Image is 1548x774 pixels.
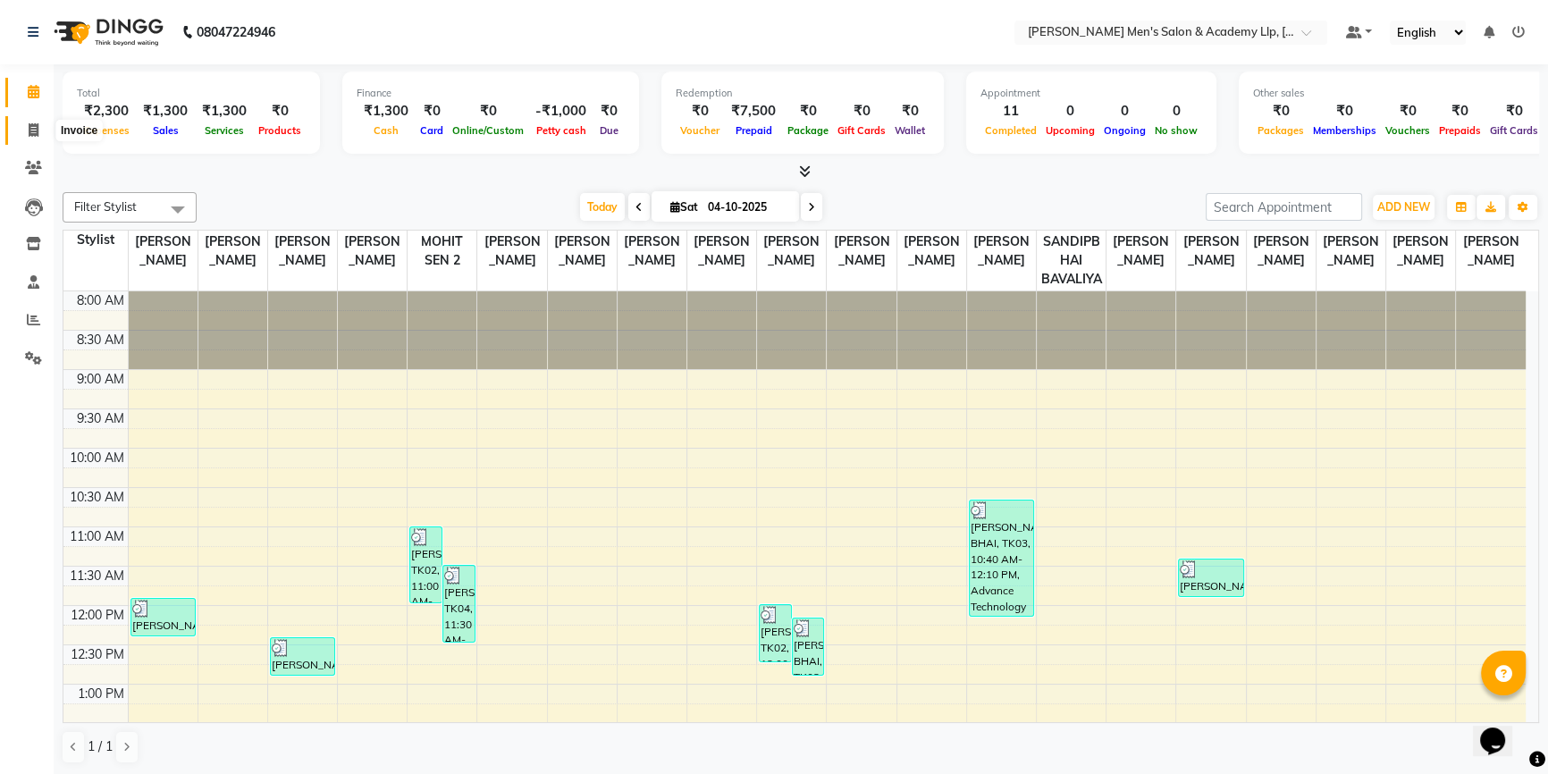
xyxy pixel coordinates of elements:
[980,124,1041,137] span: Completed
[66,449,128,467] div: 10:00 AM
[67,645,128,664] div: 12:30 PM
[1247,231,1316,272] span: [PERSON_NAME]
[687,231,756,272] span: [PERSON_NAME]
[980,101,1041,122] div: 11
[66,488,128,507] div: 10:30 AM
[129,231,198,272] span: [PERSON_NAME]
[1386,231,1455,272] span: [PERSON_NAME]
[46,7,168,57] img: logo
[74,199,137,214] span: Filter Stylist
[666,200,702,214] span: Sat
[1150,101,1202,122] div: 0
[595,124,623,137] span: Due
[200,124,248,137] span: Services
[967,231,1036,272] span: [PERSON_NAME]
[580,193,625,221] span: Today
[757,231,826,272] span: [PERSON_NAME]
[1373,195,1434,220] button: ADD NEW
[1099,101,1150,122] div: 0
[618,231,686,272] span: [PERSON_NAME]
[67,606,128,625] div: 12:00 PM
[416,101,448,122] div: ₹0
[1381,124,1434,137] span: Vouchers
[448,124,528,137] span: Online/Custom
[676,124,724,137] span: Voucher
[1206,193,1362,221] input: Search Appointment
[56,120,102,141] div: Invoice
[198,231,267,272] span: [PERSON_NAME]
[793,618,824,675] div: [PERSON_NAME] BHAI, TK03, 12:10 PM-12:55 PM, Clean - Up - ADVANCE CLEAN UP
[357,86,625,101] div: Finance
[73,409,128,428] div: 9:30 AM
[783,101,833,122] div: ₹0
[783,124,833,137] span: Package
[827,231,896,272] span: [PERSON_NAME]
[77,101,136,122] div: ₹2,300
[1037,231,1106,290] span: SANDIPBHAI BAVALIYA
[532,124,591,137] span: Petty cash
[416,124,448,137] span: Card
[136,101,195,122] div: ₹1,300
[724,101,783,122] div: ₹7,500
[254,101,306,122] div: ₹0
[1434,101,1485,122] div: ₹0
[833,124,890,137] span: Gift Cards
[443,566,475,642] div: [PERSON_NAME], TK04, 11:30 AM-12:30 PM, Hair Basis - Hair Cut,Hair Basis - [PERSON_NAME]
[148,124,183,137] span: Sales
[77,86,306,101] div: Total
[338,231,407,272] span: [PERSON_NAME]
[1150,124,1202,137] span: No show
[676,101,724,122] div: ₹0
[1456,231,1526,272] span: [PERSON_NAME]
[88,737,113,756] span: 1 / 1
[702,194,792,221] input: 2025-10-04
[448,101,528,122] div: ₹0
[1317,231,1385,272] span: [PERSON_NAME]
[197,7,275,57] b: 08047224946
[676,86,930,101] div: Redemption
[357,101,416,122] div: ₹1,300
[890,101,930,122] div: ₹0
[66,567,128,585] div: 11:30 AM
[1041,101,1099,122] div: 0
[1381,101,1434,122] div: ₹0
[73,291,128,310] div: 8:00 AM
[980,86,1202,101] div: Appointment
[1253,86,1543,101] div: Other sales
[1434,124,1485,137] span: Prepaids
[1179,559,1242,596] div: [PERSON_NAME], TK01, 11:25 AM-11:55 AM, Hair Basis - Hair Cut
[1099,124,1150,137] span: Ongoing
[1041,124,1099,137] span: Upcoming
[1473,702,1530,756] iframe: chat widget
[410,527,442,602] div: [PERSON_NAME], TK02, 11:00 AM-12:00 PM, Hair Basis - Hair Cut,Hair Basis - [PERSON_NAME]
[66,527,128,546] div: 11:00 AM
[593,101,625,122] div: ₹0
[1308,101,1381,122] div: ₹0
[1176,231,1245,272] span: [PERSON_NAME]
[131,599,195,635] div: [PERSON_NAME], TK01, 11:55 AM-12:25 PM, Hair Basis - Hair Cut
[1485,101,1543,122] div: ₹0
[1106,231,1175,272] span: [PERSON_NAME]
[548,231,617,272] span: [PERSON_NAME]
[528,101,593,122] div: -₹1,000
[760,605,791,661] div: [PERSON_NAME], TK02, 12:00 PM-12:45 PM, Color Basis - Amonia Free Color
[73,370,128,389] div: 9:00 AM
[369,124,403,137] span: Cash
[1253,124,1308,137] span: Packages
[1308,124,1381,137] span: Memberships
[970,501,1033,616] div: [PERSON_NAME] BHAI, TK03, 10:40 AM-12:10 PM, Advance Technology - PRESERVITA FACIAL ,D-Tan - Clas...
[1253,101,1308,122] div: ₹0
[1377,200,1430,214] span: ADD NEW
[890,124,930,137] span: Wallet
[63,231,128,249] div: Stylist
[268,231,337,272] span: [PERSON_NAME]
[477,231,546,272] span: [PERSON_NAME]
[731,124,777,137] span: Prepaid
[271,638,334,675] div: [PERSON_NAME], TK01, 12:25 PM-12:55 PM, Hair Basis - [PERSON_NAME]
[833,101,890,122] div: ₹0
[195,101,254,122] div: ₹1,300
[897,231,966,272] span: [PERSON_NAME]
[1485,124,1543,137] span: Gift Cards
[74,685,128,703] div: 1:00 PM
[73,331,128,349] div: 8:30 AM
